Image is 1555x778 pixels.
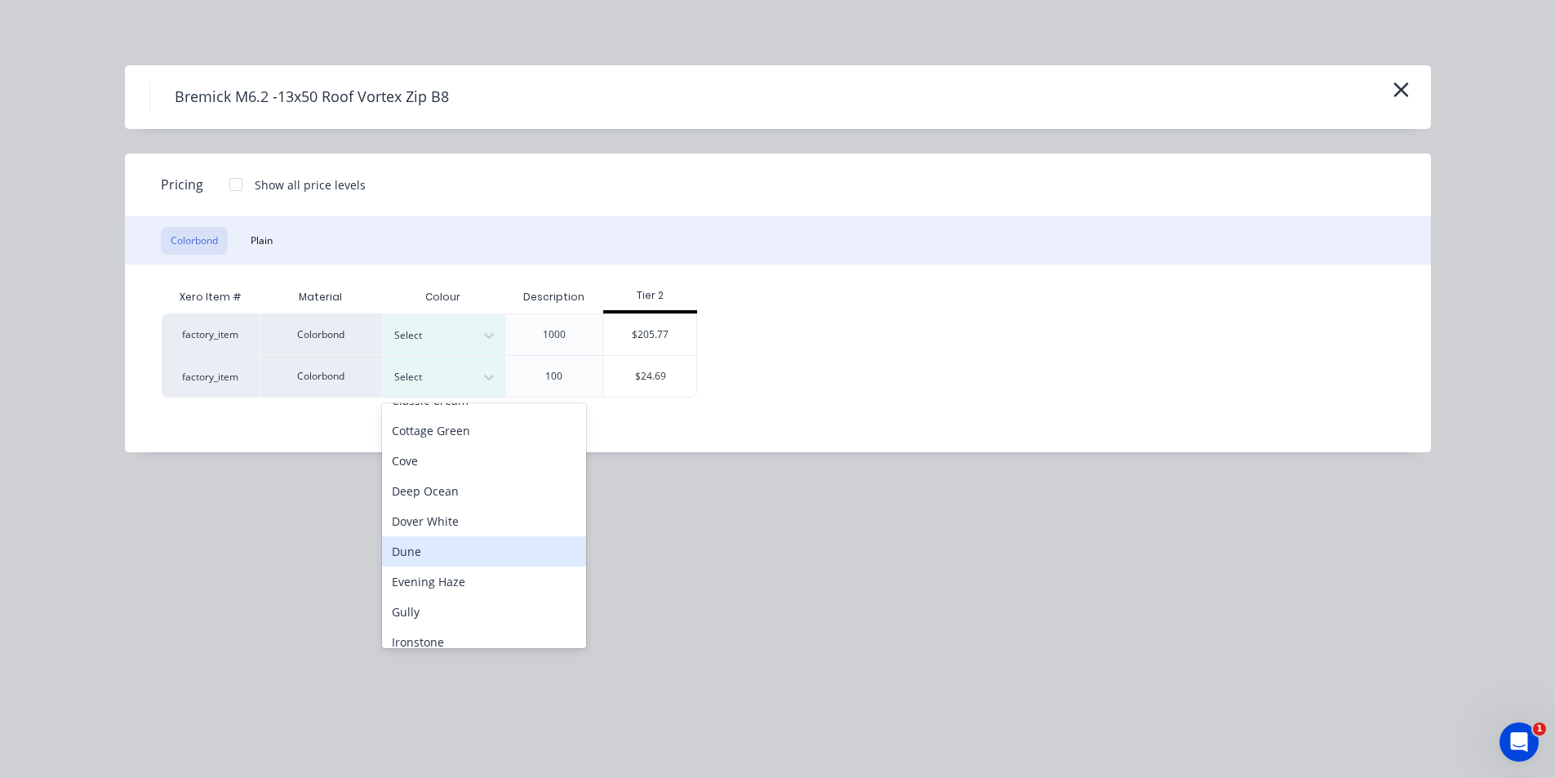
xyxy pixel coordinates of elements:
div: $205.77 [604,314,696,355]
div: Gully [382,597,586,627]
div: Xero Item # [162,281,260,313]
h4: Bremick M6.2 -13x50 Roof Vortex Zip B8 [149,82,473,113]
div: Description [510,277,598,318]
div: 1000 [543,327,566,342]
span: 1 [1533,722,1546,736]
div: Dune [382,536,586,567]
div: 100 [545,369,562,384]
button: Colorbond [161,227,228,255]
div: Colorbond [260,313,382,355]
div: factory_item [162,355,260,398]
div: Deep Ocean [382,476,586,506]
div: Colorbond [260,355,382,398]
div: Material [260,281,382,313]
iframe: Intercom live chat [1499,722,1539,762]
div: Cove [382,446,586,476]
div: Evening Haze [382,567,586,597]
div: factory_item [162,313,260,355]
div: Colour [382,281,504,313]
span: Pricing [161,175,203,194]
div: Show all price levels [255,176,366,193]
button: Plain [241,227,282,255]
div: $24.69 [604,356,696,397]
div: Dover White [382,506,586,536]
div: Ironstone [382,627,586,657]
div: Cottage Green [382,416,586,446]
div: Tier 2 [603,288,697,303]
